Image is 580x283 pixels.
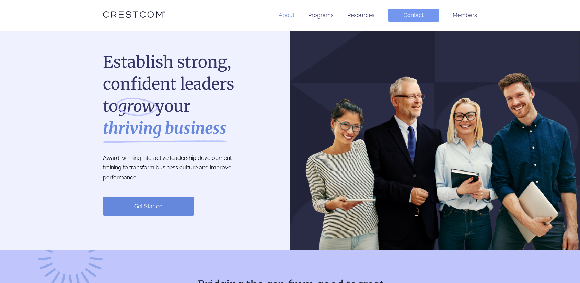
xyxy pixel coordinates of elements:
[118,95,155,117] i: grow
[103,197,194,216] a: Get Started
[279,12,294,19] a: About
[453,12,477,19] a: Members
[103,51,247,140] h1: Establish strong, confident leaders to your
[103,117,227,139] strong: thriving business
[308,12,334,19] a: Programs
[388,9,439,22] a: Contact
[347,12,374,19] a: Resources
[103,153,247,183] p: Award-winning interactive leadership development training to transform business culture and impro...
